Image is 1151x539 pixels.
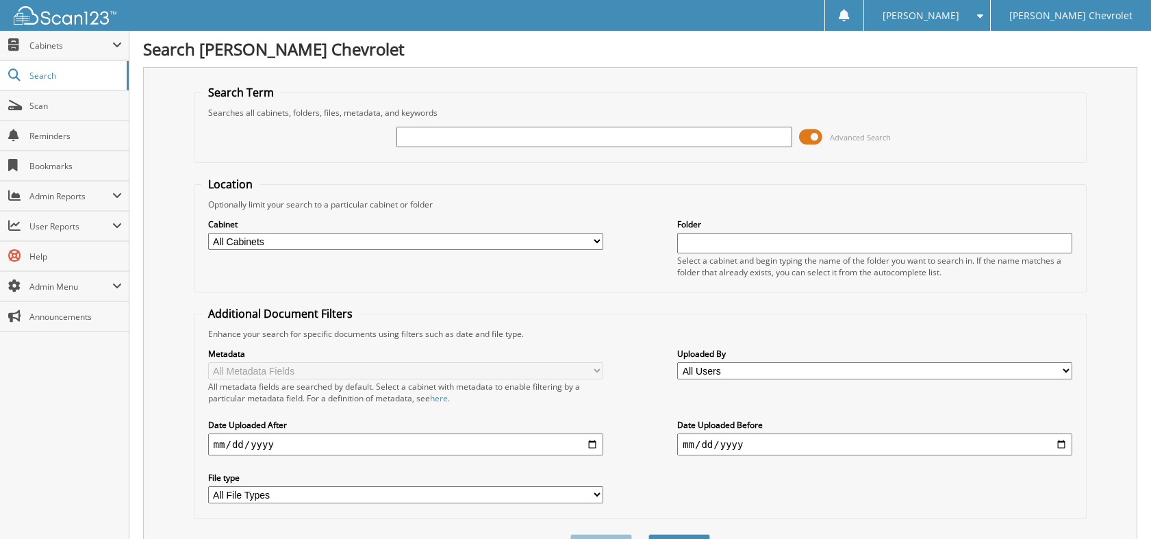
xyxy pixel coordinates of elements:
[29,251,122,262] span: Help
[29,281,112,292] span: Admin Menu
[208,434,603,455] input: start
[201,199,1080,210] div: Optionally limit your search to a particular cabinet or folder
[29,130,122,142] span: Reminders
[201,177,260,192] legend: Location
[677,218,1072,230] label: Folder
[29,40,112,51] span: Cabinets
[677,419,1072,431] label: Date Uploaded Before
[208,472,603,484] label: File type
[14,6,116,25] img: scan123-logo-white.svg
[29,221,112,232] span: User Reports
[29,100,122,112] span: Scan
[29,311,122,323] span: Announcements
[830,132,891,142] span: Advanced Search
[29,160,122,172] span: Bookmarks
[201,328,1080,340] div: Enhance your search for specific documents using filters such as date and file type.
[29,70,120,82] span: Search
[208,381,603,404] div: All metadata fields are searched by default. Select a cabinet with metadata to enable filtering b...
[677,348,1072,360] label: Uploaded By
[208,218,603,230] label: Cabinet
[201,306,359,321] legend: Additional Document Filters
[29,190,112,202] span: Admin Reports
[677,255,1072,278] div: Select a cabinet and begin typing the name of the folder you want to search in. If the name match...
[201,107,1080,118] div: Searches all cabinets, folders, files, metadata, and keywords
[1083,473,1151,539] iframe: Chat Widget
[883,12,959,20] span: [PERSON_NAME]
[430,392,448,404] a: here
[143,38,1137,60] h1: Search [PERSON_NAME] Chevrolet
[201,85,281,100] legend: Search Term
[208,419,603,431] label: Date Uploaded After
[208,348,603,360] label: Metadata
[677,434,1072,455] input: end
[1009,12,1133,20] span: [PERSON_NAME] Chevrolet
